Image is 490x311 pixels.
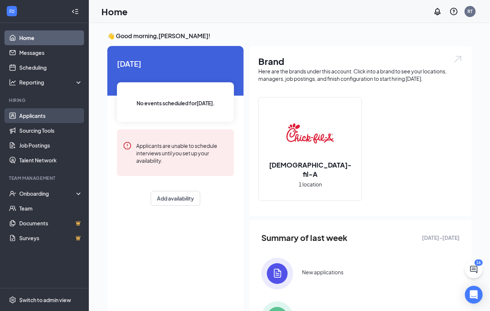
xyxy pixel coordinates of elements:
svg: Collapse [71,8,79,15]
svg: Analysis [9,79,16,86]
svg: WorkstreamLogo [8,7,16,15]
div: Switch to admin view [19,296,71,304]
svg: ChatActive [469,265,478,274]
h3: 👋 Good morning, [PERSON_NAME] ! [107,32,471,40]
a: Sourcing Tools [19,123,83,138]
svg: Error [123,141,132,150]
a: SurveysCrown [19,231,83,245]
span: No events scheduled for [DATE] . [137,99,215,107]
span: [DATE] - [DATE] [422,234,460,242]
img: Chick-fil-A [286,110,334,157]
div: Onboarding [19,190,76,197]
div: Reporting [19,79,83,86]
button: ChatActive [465,261,483,278]
div: 16 [474,259,483,266]
div: Open Intercom Messenger [465,286,483,304]
a: Messages [19,45,83,60]
span: [DATE] [117,58,234,69]
span: Summary of last week [261,231,348,244]
img: icon [261,258,293,290]
a: DocumentsCrown [19,216,83,231]
a: Team [19,201,83,216]
div: Applicants are unable to schedule interviews until you set up your availability. [136,141,228,164]
svg: UserCheck [9,190,16,197]
a: Job Postings [19,138,83,153]
div: Here are the brands under this account. Click into a brand to see your locations, managers, job p... [258,67,463,82]
a: Applicants [19,108,83,123]
a: Talent Network [19,153,83,168]
div: Hiring [9,97,81,103]
span: 1 location [299,180,322,188]
svg: QuestionInfo [449,7,458,16]
svg: Notifications [433,7,442,16]
div: New applications [302,268,343,276]
div: RT [467,8,473,14]
div: Team Management [9,175,81,181]
button: Add availability [151,191,200,206]
h2: [DEMOGRAPHIC_DATA]-fil-A [259,160,362,179]
a: Scheduling [19,60,83,75]
h1: Home [101,5,128,18]
svg: Settings [9,296,16,304]
h1: Brand [258,55,463,67]
img: open.6027fd2a22e1237b5b06.svg [453,55,463,63]
a: Home [19,30,83,45]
